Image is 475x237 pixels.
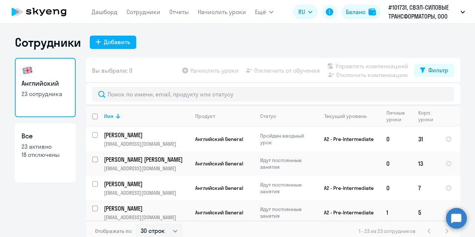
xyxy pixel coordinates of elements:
span: Отображать по: [95,228,132,234]
td: A2 - Pre-Intermediate [311,176,380,200]
div: Корп. уроки [418,109,439,123]
p: 18 отключены [22,151,69,159]
td: 13 [412,151,439,176]
button: Добавить [90,36,136,49]
div: Личные уроки [386,109,412,123]
div: Добавить [104,37,130,46]
a: Отчеты [169,8,189,16]
a: [PERSON_NAME] [104,180,189,188]
p: [PERSON_NAME] [PERSON_NAME] [104,155,188,164]
div: Имя [104,113,114,119]
div: Имя [104,113,189,119]
button: RU [293,4,318,19]
div: Статус [260,113,311,119]
td: 0 [380,176,412,200]
p: [EMAIL_ADDRESS][DOMAIN_NAME] [104,214,189,221]
span: Английский General [195,185,243,191]
h3: Все [22,131,69,141]
button: #101731, СВЭЛ-СИЛОВЫЕ ТРАНСФОРМАТОРЫ, ООО [385,3,469,21]
p: [EMAIL_ADDRESS][DOMAIN_NAME] [104,141,189,147]
td: 7 [412,176,439,200]
div: Продукт [195,113,215,119]
a: [PERSON_NAME] [PERSON_NAME] [104,155,189,164]
h3: Английский [22,79,69,88]
div: Фильтр [428,66,448,75]
button: Ещё [255,4,273,19]
button: Балансbalance [341,4,380,19]
input: Поиск по имени, email, продукту или статусу [92,87,454,102]
td: 5 [412,200,439,225]
a: Английский23 сотрудника [15,58,76,117]
p: [EMAIL_ADDRESS][DOMAIN_NAME] [104,190,189,196]
span: Ещё [255,7,266,16]
p: [PERSON_NAME] [104,204,188,213]
div: Текущий уровень [317,113,380,119]
div: Корп. уроки [418,109,434,123]
p: Пройден вводный урок [260,132,311,146]
p: Идут постоянные занятия [260,181,311,195]
p: 23 сотрудника [22,90,69,98]
p: [PERSON_NAME] [104,180,188,188]
div: Текущий уровень [324,113,367,119]
span: Английский General [195,209,243,216]
a: Сотрудники [127,8,160,16]
td: 0 [380,127,412,151]
a: [PERSON_NAME] [104,131,189,139]
button: Фильтр [414,64,454,77]
span: Английский General [195,136,243,142]
span: Английский General [195,160,243,167]
a: Дашборд [92,8,118,16]
div: Статус [260,113,276,119]
td: 31 [412,127,439,151]
div: Личные уроки [386,109,407,123]
img: balance [368,8,376,16]
span: Вы выбрали: 0 [92,66,132,75]
div: Продукт [195,113,254,119]
a: [PERSON_NAME] [104,204,189,213]
h1: Сотрудники [15,35,81,50]
p: [PERSON_NAME] [104,131,188,139]
div: Баланс [346,7,366,16]
span: 1 - 23 из 23 сотрудников [359,228,416,234]
p: #101731, СВЭЛ-СИЛОВЫЕ ТРАНСФОРМАТОРЫ, ООО [389,3,458,21]
p: Идут постоянные занятия [260,157,311,170]
td: A2 - Pre-Intermediate [311,200,380,225]
p: 23 активно [22,142,69,151]
a: Начислить уроки [198,8,246,16]
a: Все23 активно18 отключены [15,123,76,182]
td: A2 - Pre-Intermediate [311,127,380,151]
td: 1 [380,200,412,225]
td: 0 [380,151,412,176]
span: RU [298,7,305,16]
p: [EMAIL_ADDRESS][DOMAIN_NAME] [104,165,189,172]
img: english [22,65,33,76]
p: Идут постоянные занятия [260,206,311,219]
